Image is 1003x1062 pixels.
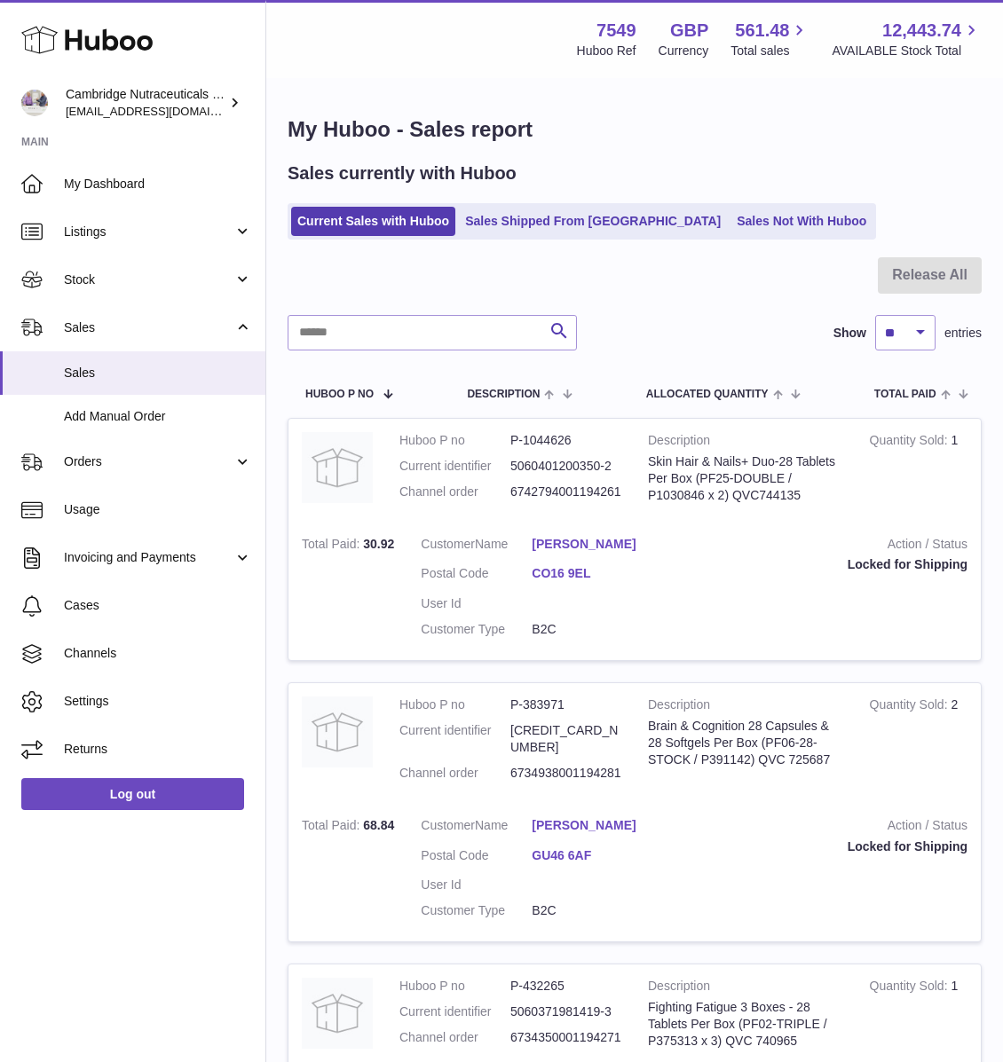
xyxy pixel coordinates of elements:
[669,838,967,855] div: Locked for Shipping
[21,90,48,116] img: qvc@camnutra.com
[399,484,510,500] dt: Channel order
[64,549,233,566] span: Invoicing and Payments
[648,453,843,504] div: Skin Hair & Nails+ Duo-28 Tablets Per Box (PF25-DOUBLE / P1030846 x 2) QVC744135
[870,979,952,997] strong: Quantity Sold
[399,458,510,475] dt: Current identifier
[532,536,643,553] a: [PERSON_NAME]
[421,536,532,557] dt: Name
[731,43,810,59] span: Total sales
[510,458,621,475] dd: 5060401200350-2
[669,536,967,557] strong: Action / Status
[363,818,394,832] span: 68.84
[302,696,373,767] img: no-photo.jpg
[874,389,936,400] span: Total paid
[302,537,363,555] strong: Total Paid
[532,817,643,834] a: [PERSON_NAME]
[532,565,643,582] a: CO16 9EL
[64,645,252,662] span: Channels
[21,778,244,810] a: Log out
[467,389,540,400] span: Description
[64,176,252,193] span: My Dashboard
[532,902,643,919] dd: B2C
[510,978,621,995] dd: P-432265
[363,537,394,551] span: 30.92
[669,817,967,838] strong: Action / Status
[857,683,981,804] td: 2
[670,19,708,43] strong: GBP
[64,597,252,614] span: Cases
[459,207,727,236] a: Sales Shipped From [GEOGRAPHIC_DATA]
[64,271,233,288] span: Stock
[421,537,475,551] span: Customer
[510,1003,621,1020] dd: 5060371981419-3
[882,19,961,43] span: 12,443.74
[399,432,510,449] dt: Huboo P no
[731,19,810,59] a: 561.48 Total sales
[64,408,252,425] span: Add Manual Order
[421,847,532,869] dt: Postal Code
[64,501,252,518] span: Usage
[648,999,843,1050] div: Fighting Fatigue 3 Boxes - 28 Tablets Per Box (PF02-TRIPLE / P375313 x 3) QVC 740965
[288,115,982,144] h1: My Huboo - Sales report
[421,877,532,893] dt: User Id
[510,722,621,756] dd: [CREDIT_CARD_NUMBER]
[291,207,455,236] a: Current Sales with Huboo
[648,718,843,768] div: Brain & Cognition 28 Capsules & 28 Softgels Per Box (PF06-28-STOCK / P391142) QVC 725687
[532,621,643,638] dd: B2C
[399,1029,510,1046] dt: Channel order
[64,319,233,336] span: Sales
[648,978,843,999] strong: Description
[64,365,252,382] span: Sales
[731,207,873,236] a: Sales Not With Huboo
[648,696,843,718] strong: Description
[399,765,510,782] dt: Channel order
[832,19,982,59] a: 12,443.74 AVAILABLE Stock Total
[64,224,233,240] span: Listings
[66,86,225,120] div: Cambridge Nutraceuticals Ltd
[510,1029,621,1046] dd: 6734350001194271
[944,325,982,342] span: entries
[421,621,532,638] dt: Customer Type
[532,847,643,864] a: GU46 6AF
[510,765,621,782] dd: 6734938001194281
[399,1003,510,1020] dt: Current identifier
[288,161,517,185] h2: Sales currently with Huboo
[596,19,636,43] strong: 7549
[659,43,709,59] div: Currency
[64,693,252,710] span: Settings
[832,43,982,59] span: AVAILABLE Stock Total
[833,325,866,342] label: Show
[421,565,532,586] dt: Postal Code
[577,43,636,59] div: Huboo Ref
[669,556,967,573] div: Locked for Shipping
[735,19,789,43] span: 561.48
[399,696,510,713] dt: Huboo P no
[857,419,981,523] td: 1
[510,432,621,449] dd: P-1044626
[648,432,843,453] strong: Description
[399,978,510,995] dt: Huboo P no
[64,453,233,470] span: Orders
[421,595,532,612] dt: User Id
[302,818,363,837] strong: Total Paid
[646,389,769,400] span: ALLOCATED Quantity
[870,697,952,716] strong: Quantity Sold
[302,978,373,1049] img: no-photo.jpg
[302,432,373,503] img: no-photo.jpg
[510,696,621,713] dd: P-383971
[870,433,952,452] strong: Quantity Sold
[421,902,532,919] dt: Customer Type
[510,484,621,500] dd: 6742794001194261
[66,104,261,118] span: [EMAIL_ADDRESS][DOMAIN_NAME]
[305,389,374,400] span: Huboo P no
[421,818,475,832] span: Customer
[399,722,510,756] dt: Current identifier
[64,741,252,758] span: Returns
[421,817,532,838] dt: Name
